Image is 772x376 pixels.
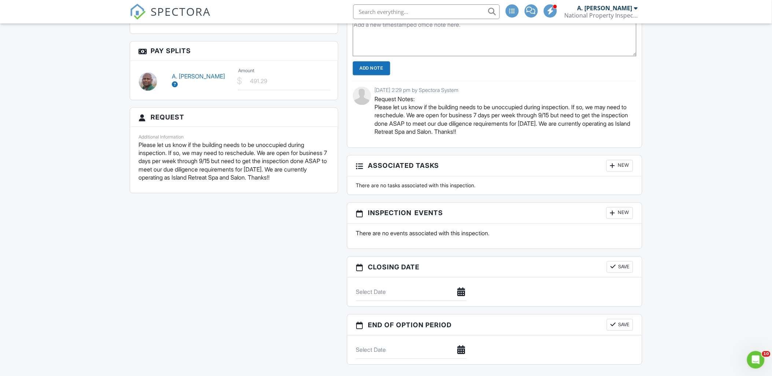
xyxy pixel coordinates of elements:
[356,341,466,359] input: Select Date
[368,208,412,218] span: Inspection
[368,262,420,272] span: Closing date
[607,319,633,331] button: Save
[353,4,500,19] input: Search everything...
[606,160,633,172] div: New
[139,134,184,140] label: Additional Information
[139,141,329,182] p: Please let us know if the building needs to be unoccupied during inspection. If so, we may need t...
[130,4,146,20] img: The Best Home Inspection Software - Spectora
[130,41,338,60] h3: Pay Splits
[415,208,443,218] span: Events
[356,283,466,301] input: Select Date
[353,61,390,75] input: Add Note
[747,351,765,369] iframe: Intercom live chat
[375,95,631,136] p: Request Notes: Please let us know if the building needs to be unoccupied during inspection. If so...
[607,261,633,273] button: Save
[130,10,211,25] a: SPECTORA
[237,75,242,87] div: $
[130,108,338,127] h3: Request
[419,87,459,93] span: Spectora System
[368,320,452,330] span: End of Option Period
[368,161,439,170] span: Associated Tasks
[356,229,634,237] p: There are no events associated with this inspection.
[139,72,157,91] img: screenshot_20230829_at_2.32.44_pm.png
[577,4,632,12] div: A. [PERSON_NAME]
[353,86,371,105] img: default-user-f0147aede5fd5fa78ca7ade42f37bd4542148d508eef1c3d3ea960f66861d68b.jpg
[238,67,254,74] label: Amount
[352,182,638,189] div: There are no tasks associated with this inspection.
[172,73,225,88] a: A. [PERSON_NAME]
[375,87,411,93] span: [DATE] 2:29 pm
[606,207,633,219] div: New
[762,351,771,357] span: 10
[565,12,638,19] div: National Property Inspections
[151,4,211,19] span: SPECTORA
[412,87,418,93] span: by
